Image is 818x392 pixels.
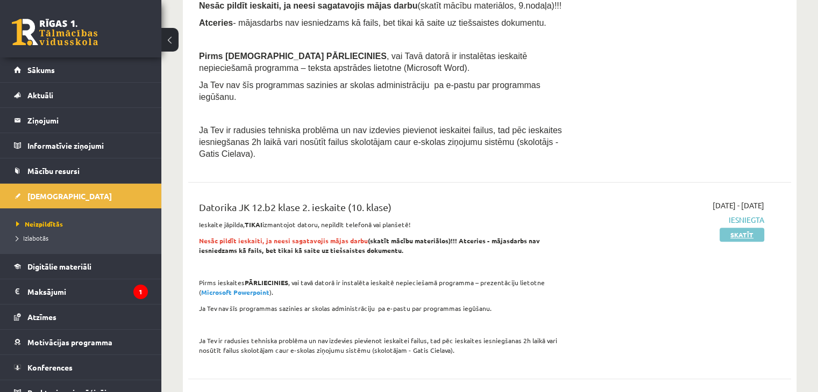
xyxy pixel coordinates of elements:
span: Ja Tev nav šīs programmas sazinies ar skolas administrāciju pa e-pastu par programmas iegūšanu. [199,81,540,101]
span: Digitālie materiāli [27,262,91,271]
span: Mācību resursi [27,166,80,176]
a: Maksājumi1 [14,279,148,304]
a: Informatīvie ziņojumi [14,133,148,158]
a: Digitālie materiāli [14,254,148,279]
strong: Microsoft Powerpoint [201,288,269,296]
p: Ieskaite jāpilda, izmantojot datoru, nepildīt telefonā vai planšetē! [199,220,571,229]
legend: Ziņojumi [27,108,148,133]
span: Aktuāli [27,90,53,100]
a: Neizpildītās [16,219,151,229]
span: Nesāc pildīt ieskaiti, ja neesi sagatavojis mājas darbu [199,236,368,245]
b: Atceries [199,18,233,27]
legend: Maksājumi [27,279,148,304]
p: Pirms ieskaites , vai tavā datorā ir instalēta ieskaitē nepieciešamā programma – prezentāciju lie... [199,278,571,297]
span: Nesāc pildīt ieskaiti, ja neesi sagatavojis mājas darbu [199,1,417,10]
div: Datorika JK 12.b2 klase 2. ieskaite (10. klase) [199,200,571,220]
span: Atzīmes [27,312,56,322]
a: Izlabotās [16,233,151,243]
span: Iesniegta [587,214,764,226]
span: [DEMOGRAPHIC_DATA] [27,191,112,201]
span: Izlabotās [16,234,48,242]
span: , vai Tavā datorā ir instalētas ieskaitē nepieciešamā programma – teksta apstrādes lietotne (Micr... [199,52,527,72]
a: Rīgas 1. Tālmācības vidusskola [12,19,98,46]
span: Neizpildītās [16,220,63,228]
span: Sākums [27,65,55,75]
p: Ja Tev ir radusies tehniska problēma un nav izdevies pievienot ieskaitei failus, tad pēc ieskaite... [199,336,571,355]
a: Atzīmes [14,304,148,329]
i: 1 [133,285,148,299]
strong: TIKAI [245,220,262,229]
p: Ja Tev nav šīs programmas sazinies ar skolas administrāciju pa e-pastu par programmas iegūšanu. [199,303,571,313]
a: Konferences [14,355,148,380]
span: [DATE] - [DATE] [713,200,764,211]
span: Pirms [DEMOGRAPHIC_DATA] PĀRLIECINIES [199,52,387,61]
strong: PĀRLIECINIES [245,278,288,287]
span: Motivācijas programma [27,337,112,347]
legend: Informatīvie ziņojumi [27,133,148,158]
span: Ja Tev ir radusies tehniska problēma un nav izdevies pievienot ieskaitei failus, tad pēc ieskaite... [199,126,562,158]
a: Mācību resursi [14,158,148,183]
a: Motivācijas programma [14,330,148,354]
span: - mājasdarbs nav iesniedzams kā fails, bet tikai kā saite uz tiešsaistes dokumentu. [199,18,546,27]
strong: (skatīt mācību materiālos)!!! Atceries - mājasdarbs nav iesniedzams kā fails, bet tikai kā saite ... [199,236,540,255]
a: Sākums [14,57,148,82]
span: Konferences [27,362,73,372]
a: Skatīt [720,228,764,242]
a: [DEMOGRAPHIC_DATA] [14,184,148,208]
a: Ziņojumi [14,108,148,133]
span: (skatīt mācību materiālos, 9.nodaļa)!!! [417,1,561,10]
a: Aktuāli [14,83,148,107]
